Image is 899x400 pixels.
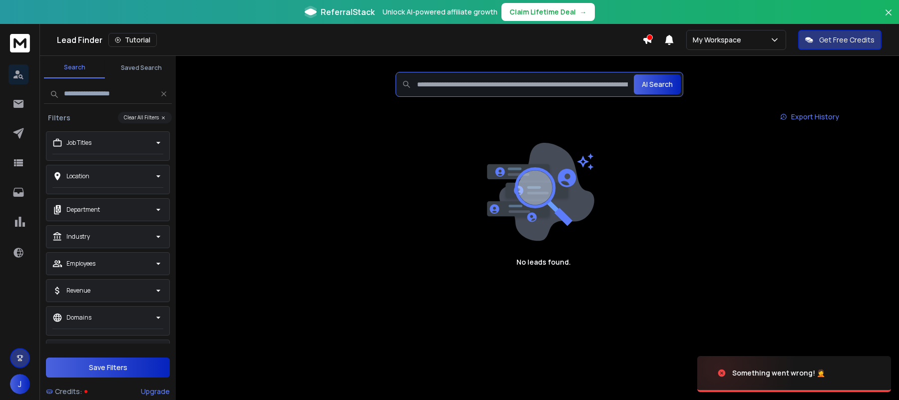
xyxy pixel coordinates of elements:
button: Save Filters [46,358,170,378]
p: Industry [66,233,90,241]
span: Credits: [55,387,82,397]
h1: No leads found. [516,257,571,267]
button: Saved Search [111,58,172,78]
p: Revenue [66,287,90,295]
p: My Workspace [693,35,745,45]
div: Lead Finder [57,33,642,47]
button: Get Free Credits [798,30,882,50]
p: Employees [66,260,95,268]
p: Domains [66,314,91,322]
button: Search [44,57,105,78]
p: Job Titles [66,139,91,147]
p: Department [66,206,100,214]
p: Location [66,172,89,180]
img: image [697,346,797,400]
span: → [580,7,587,17]
a: Export History [772,107,847,127]
button: Tutorial [108,33,157,47]
h3: Filters [44,113,74,123]
button: J [10,374,30,394]
p: Get Free Credits [819,35,875,45]
img: image [484,143,594,241]
button: AI Search [634,74,681,94]
div: Upgrade [141,387,170,397]
button: Clear All Filters [118,112,172,123]
button: Claim Lifetime Deal→ [501,3,595,21]
p: Unlock AI-powered affiliate growth [383,7,497,17]
span: ReferralStack [321,6,375,18]
button: Close banner [882,6,895,30]
div: Something went wrong! 🤦 [732,368,825,378]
